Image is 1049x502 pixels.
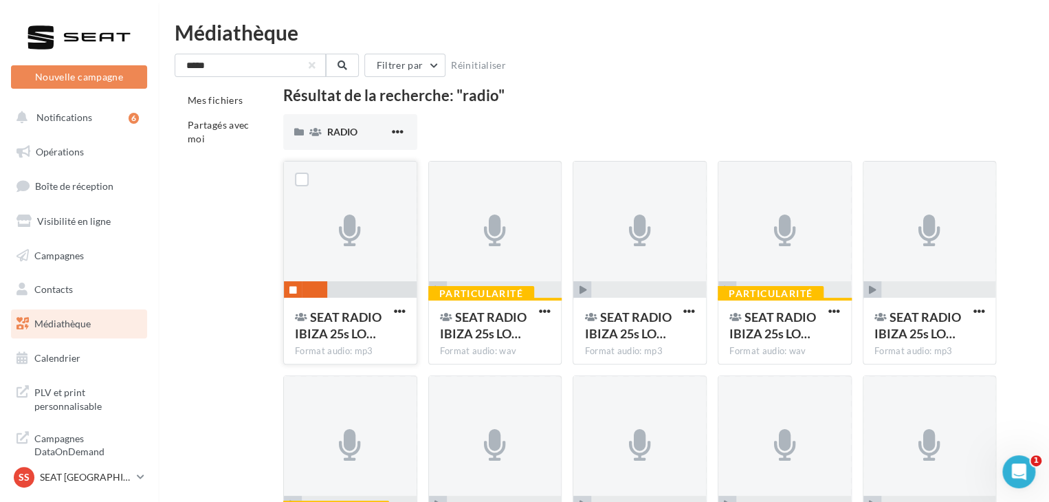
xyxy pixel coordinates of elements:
[8,241,150,270] a: Campagnes
[584,309,671,341] span: SEAT RADIO IBIZA 25s LOM2 11.09.25
[34,429,142,459] span: Campagnes DataOnDemand
[1002,455,1035,488] iframe: Intercom live chat
[34,352,80,364] span: Calendrier
[1030,455,1041,466] span: 1
[188,94,243,106] span: Mes fichiers
[35,180,113,192] span: Boîte de réception
[8,207,150,236] a: Visibilité en ligne
[11,464,147,490] a: SS SEAT [GEOGRAPHIC_DATA][PERSON_NAME]
[34,249,84,261] span: Campagnes
[19,470,30,484] span: SS
[34,318,91,329] span: Médiathèque
[729,345,840,358] div: Format audio: wav
[8,424,150,464] a: Campagnes DataOnDemand
[175,22,1033,43] div: Médiathèque
[874,345,985,358] div: Format audio: mp3
[8,309,150,338] a: Médiathèque
[440,345,551,358] div: Format audio: wav
[718,286,824,301] div: Particularité
[428,286,534,301] div: Particularité
[295,309,382,341] span: SEAT RADIO IBIZA 25s LOM1 11.09.25
[295,345,406,358] div: Format audio: mp3
[188,119,250,144] span: Partagés avec moi
[40,470,131,484] p: SEAT [GEOGRAPHIC_DATA][PERSON_NAME]
[445,57,511,74] button: Réinitialiser
[8,138,150,166] a: Opérations
[584,345,695,358] div: Format audio: mp3
[364,54,445,77] button: Filtrer par
[37,215,111,227] span: Visibilité en ligne
[283,88,996,103] div: Résultat de la recherche: "radio"
[8,171,150,201] a: Boîte de réception
[129,113,139,124] div: 6
[8,103,144,132] button: Notifications 6
[874,309,961,341] span: SEAT RADIO IBIZA 25s LOM3 11.09.25
[36,111,92,123] span: Notifications
[36,146,84,157] span: Opérations
[8,275,150,304] a: Contacts
[8,378,150,418] a: PLV et print personnalisable
[440,309,527,341] span: SEAT RADIO IBIZA 25s LOM1 11.09.25
[34,383,142,413] span: PLV et print personnalisable
[729,309,816,341] span: SEAT RADIO IBIZA 25s LOM2 11.09.25
[11,65,147,89] button: Nouvelle campagne
[327,126,357,138] span: RADIO
[8,344,150,373] a: Calendrier
[34,283,73,295] span: Contacts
